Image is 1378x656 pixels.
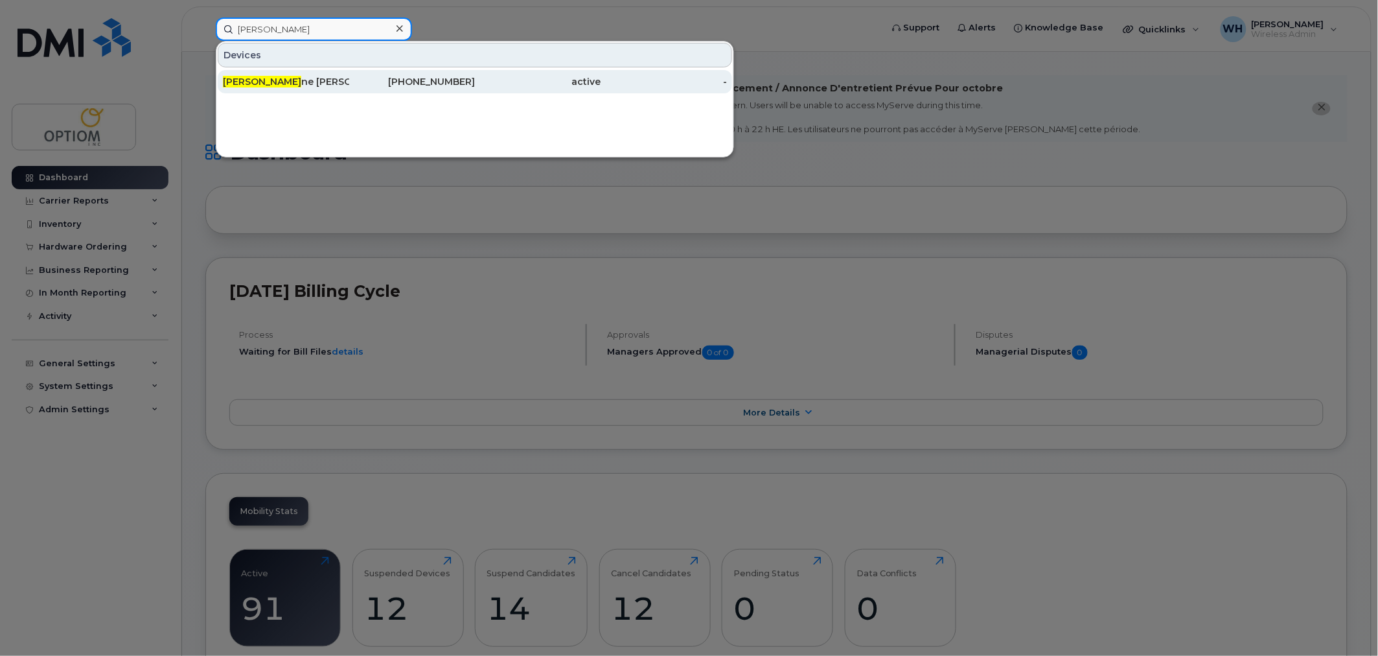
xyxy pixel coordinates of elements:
div: [PHONE_NUMBER] [349,75,476,88]
div: active [475,75,601,88]
div: Devices [218,43,732,67]
div: ne [PERSON_NAME] [223,75,349,88]
a: [PERSON_NAME]ne [PERSON_NAME][PHONE_NUMBER]active- [218,70,732,93]
span: [PERSON_NAME] [223,76,301,88]
div: - [601,75,728,88]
